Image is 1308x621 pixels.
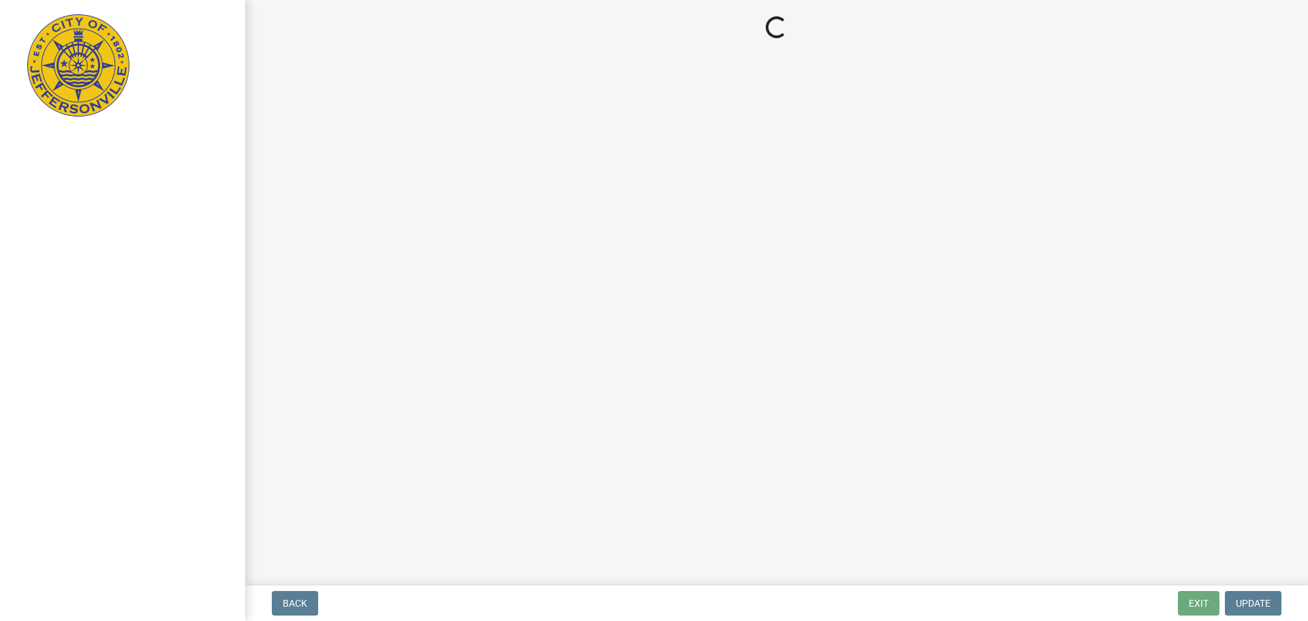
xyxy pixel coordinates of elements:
[283,598,307,609] span: Back
[272,591,318,616] button: Back
[1178,591,1219,616] button: Exit
[1225,591,1281,616] button: Update
[27,14,129,117] img: City of Jeffersonville, Indiana
[1236,598,1271,609] span: Update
